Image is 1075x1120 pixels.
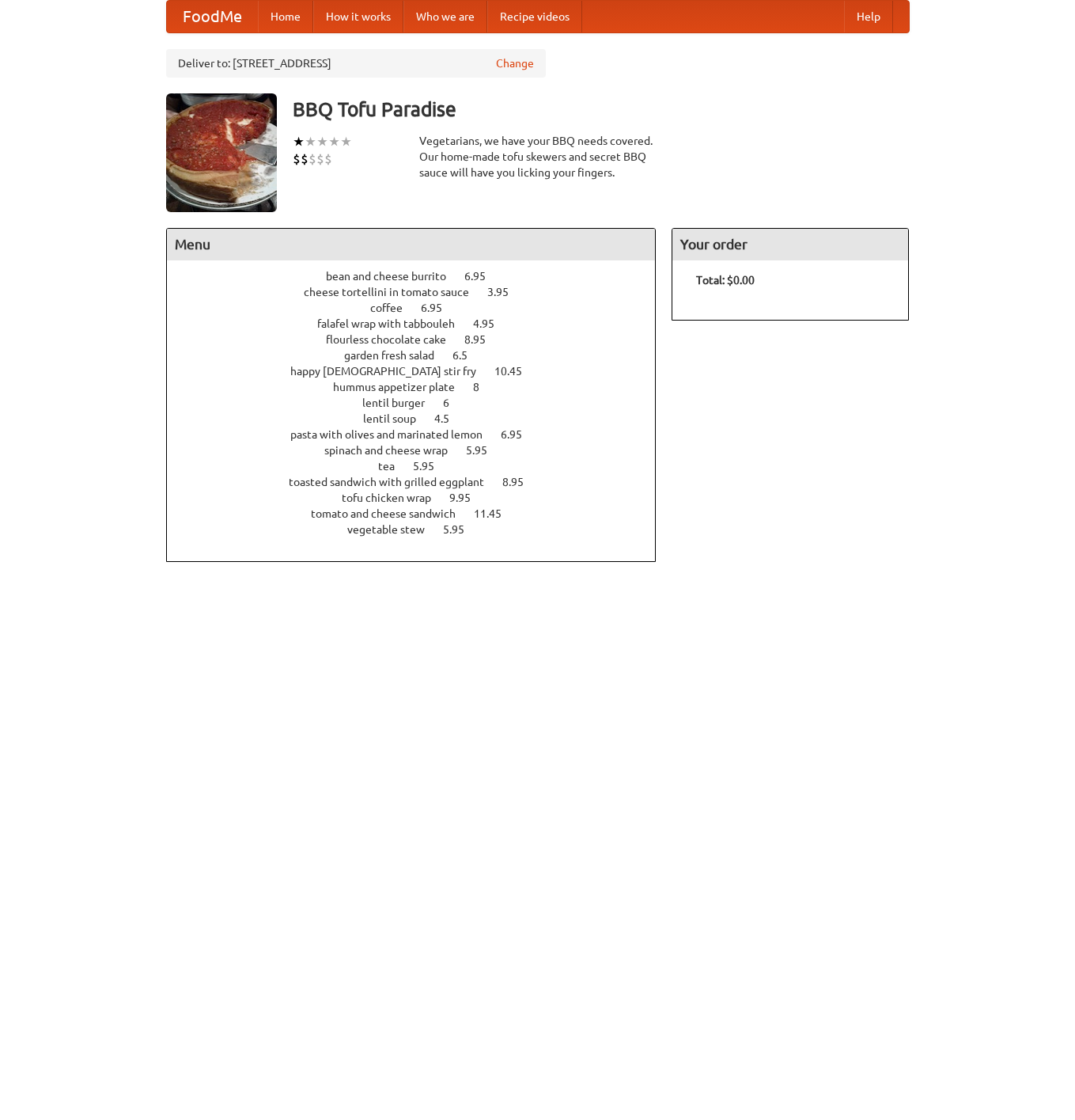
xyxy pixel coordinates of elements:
[419,133,657,180] div: Vegetarians, we have your BBQ needs covered. Our home-made tofu skewers and secret BBQ sauce will...
[378,460,464,473] a: tea 5.95
[308,150,316,168] li: $
[344,349,450,362] span: garden fresh salad
[289,476,553,488] a: toasted sandwich with grilled eggplant 8.95
[167,229,656,260] h4: Menu
[290,365,492,378] span: happy [DEMOGRAPHIC_DATA] stir fry
[317,317,471,330] span: falafel wrap with tabbouleh
[347,523,494,536] a: vegetable stew 5.95
[342,492,500,504] a: tofu chicken wrap 9.95
[696,274,755,287] b: Total: $0.00
[258,1,313,32] a: Home
[443,523,480,536] span: 5.95
[324,444,464,457] span: spinach and cheese wrap
[501,428,538,441] span: 6.95
[403,1,487,32] a: Who we are
[290,428,551,441] a: pasta with olives and marinated lemon 6.95
[316,133,328,150] li: ★
[293,150,301,168] li: $
[317,317,524,330] a: falafel wrap with tabbouleh 4.95
[496,55,534,71] a: Change
[413,460,450,473] span: 5.95
[473,381,495,393] span: 8
[362,397,441,409] span: lentil burger
[370,302,418,314] span: coffee
[311,507,471,520] span: tomato and cheese sandwich
[474,507,517,520] span: 11.45
[305,133,316,150] li: ★
[464,333,502,346] span: 8.95
[316,150,324,168] li: $
[326,333,462,346] span: flourless chocolate cake
[333,381,471,393] span: hummus appetizer plate
[487,286,524,298] span: 3.95
[344,349,497,362] a: garden fresh salad 6.5
[494,365,538,378] span: 10.45
[452,349,483,362] span: 6.5
[301,150,308,168] li: $
[166,93,277,212] img: angular.jpg
[328,133,340,150] li: ★
[313,1,403,32] a: How it works
[304,286,485,298] span: cheese tortellini in tomato sauce
[363,412,479,425] a: lentil soup 4.5
[421,302,458,314] span: 6.95
[347,523,441,536] span: vegetable stew
[443,397,465,409] span: 6
[340,133,352,150] li: ★
[466,444,503,457] span: 5.95
[290,428,498,441] span: pasta with olives and marinated lemon
[289,476,500,488] span: toasted sandwich with grilled eggplant
[293,133,305,150] li: ★
[326,270,462,283] span: bean and cheese burrito
[166,49,546,78] div: Deliver to: [STREET_ADDRESS]
[378,460,411,473] span: tea
[844,1,893,32] a: Help
[449,492,486,504] span: 9.95
[362,397,479,409] a: lentil burger 6
[363,412,432,425] span: lentil soup
[326,333,515,346] a: flourless chocolate cake 8.95
[502,476,539,488] span: 8.95
[167,1,258,32] a: FoodMe
[311,507,531,520] a: tomato and cheese sandwich 11.45
[672,229,908,260] h4: Your order
[333,381,509,393] a: hummus appetizer plate 8
[324,444,517,457] a: spinach and cheese wrap 5.95
[464,270,502,283] span: 6.95
[290,365,551,378] a: happy [DEMOGRAPHIC_DATA] stir fry 10.45
[304,286,538,298] a: cheese tortellini in tomato sauce 3.95
[434,412,465,425] span: 4.5
[487,1,582,32] a: Recipe videos
[473,317,510,330] span: 4.95
[370,302,471,314] a: coffee 6.95
[324,150,332,168] li: $
[293,93,910,125] h3: BBQ Tofu Paradise
[326,270,515,283] a: bean and cheese burrito 6.95
[342,492,447,504] span: tofu chicken wrap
